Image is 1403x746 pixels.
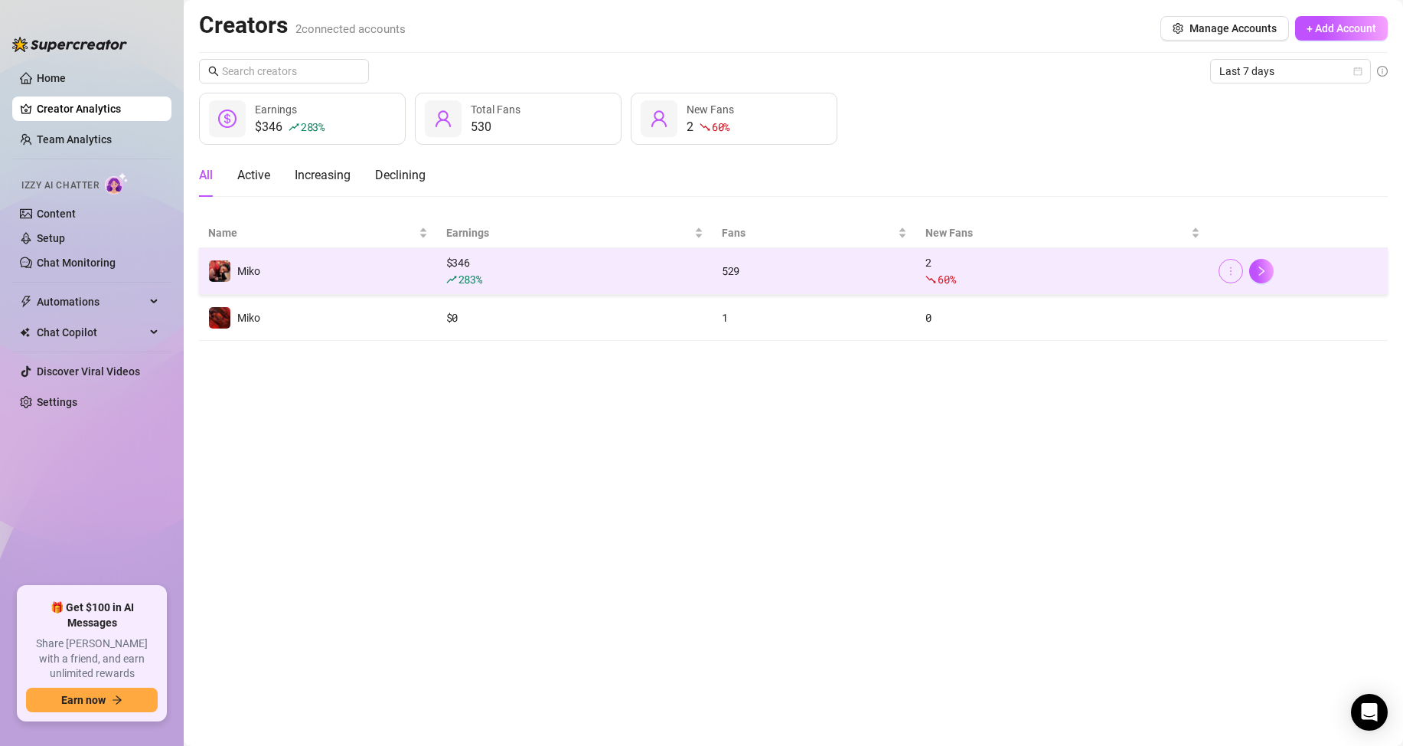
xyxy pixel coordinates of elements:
span: Manage Accounts [1189,22,1277,34]
span: Earn now [61,694,106,706]
span: Earnings [446,224,691,241]
span: Name [208,224,416,241]
span: New Fans [687,103,734,116]
span: New Fans [925,224,1188,241]
th: New Fans [916,218,1209,248]
div: $ 346 [446,254,703,288]
span: rise [446,274,457,285]
div: 2 [687,118,734,136]
span: calendar [1353,67,1362,76]
span: more [1225,266,1236,276]
span: Automations [37,290,145,314]
span: Share [PERSON_NAME] with a friend, and earn unlimited rewards [26,636,158,682]
a: Home [37,72,66,84]
img: Miko [209,307,230,329]
span: Last 7 days [1219,60,1362,83]
a: Settings [37,396,77,408]
img: Chat Copilot [20,327,30,338]
span: dollar-circle [218,110,237,128]
a: Content [37,208,76,220]
a: Discover Viral Videos [37,365,140,378]
span: 60 % [712,119,729,134]
div: All [199,166,213,185]
span: 283 % [458,272,482,286]
img: Miko [209,260,230,282]
span: + Add Account [1307,22,1376,34]
h2: Creators [199,11,406,40]
div: $ 0 [446,309,703,326]
span: fall [925,274,936,285]
span: Chat Copilot [37,320,145,345]
a: Creator Analytics [37,97,159,121]
div: 529 [722,263,907,280]
span: info-circle [1377,66,1388,77]
button: Earn nowarrow-right [26,688,158,712]
input: Search creators [222,63,347,80]
div: Active [237,166,270,185]
th: Name [199,218,437,248]
th: Earnings [437,218,713,248]
span: rise [289,122,299,133]
span: Miko [237,265,260,277]
span: 283 % [301,119,325,134]
div: Increasing [295,166,351,185]
img: AI Chatter [105,172,129,195]
a: Team Analytics [37,133,112,146]
span: search [208,66,219,77]
span: Fans [722,224,895,241]
div: 530 [471,118,520,136]
div: Open Intercom Messenger [1351,694,1388,731]
span: Izzy AI Chatter [21,178,99,193]
button: + Add Account [1295,16,1388,41]
span: user [650,110,668,128]
span: 🎁 Get $100 in AI Messages [26,600,158,630]
span: setting [1173,23,1183,34]
button: Manage Accounts [1160,16,1289,41]
span: user [434,110,452,128]
a: Setup [37,232,65,244]
div: 0 [925,309,1200,326]
div: Declining [375,166,426,185]
span: thunderbolt [20,296,32,308]
span: right [1256,266,1267,276]
span: 60 % [938,272,955,286]
th: Fans [713,218,916,248]
span: Earnings [255,103,297,116]
span: Total Fans [471,103,520,116]
img: logo-BBDzfeDw.svg [12,37,127,52]
span: Miko [237,312,260,324]
button: right [1249,259,1274,283]
span: arrow-right [112,695,122,705]
span: fall [700,122,710,133]
div: 2 [925,254,1200,288]
div: $346 [255,118,325,136]
a: Chat Monitoring [37,257,116,269]
span: 2 connected accounts [295,22,406,36]
div: 1 [722,309,907,326]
